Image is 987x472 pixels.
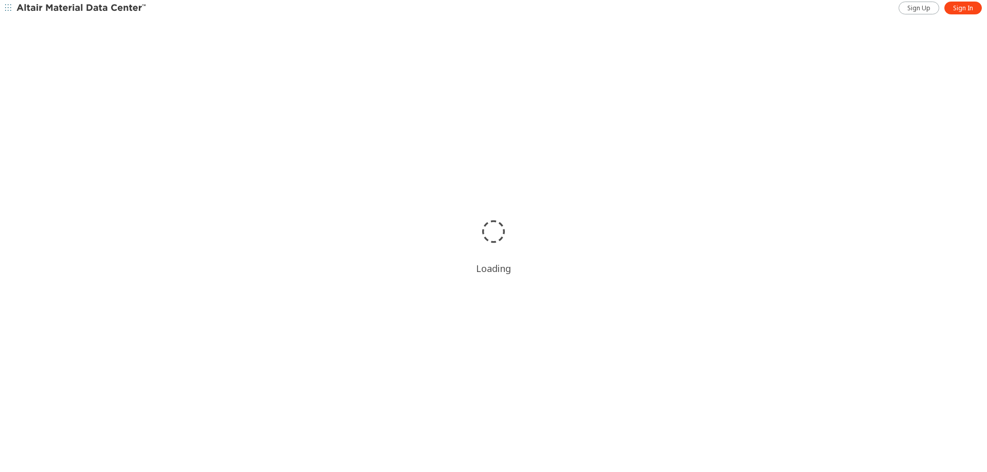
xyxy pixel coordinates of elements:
[907,4,930,12] span: Sign Up
[953,4,973,12] span: Sign In
[476,262,511,275] div: Loading
[944,2,982,14] a: Sign In
[16,3,148,13] img: Altair Material Data Center
[899,2,939,14] a: Sign Up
